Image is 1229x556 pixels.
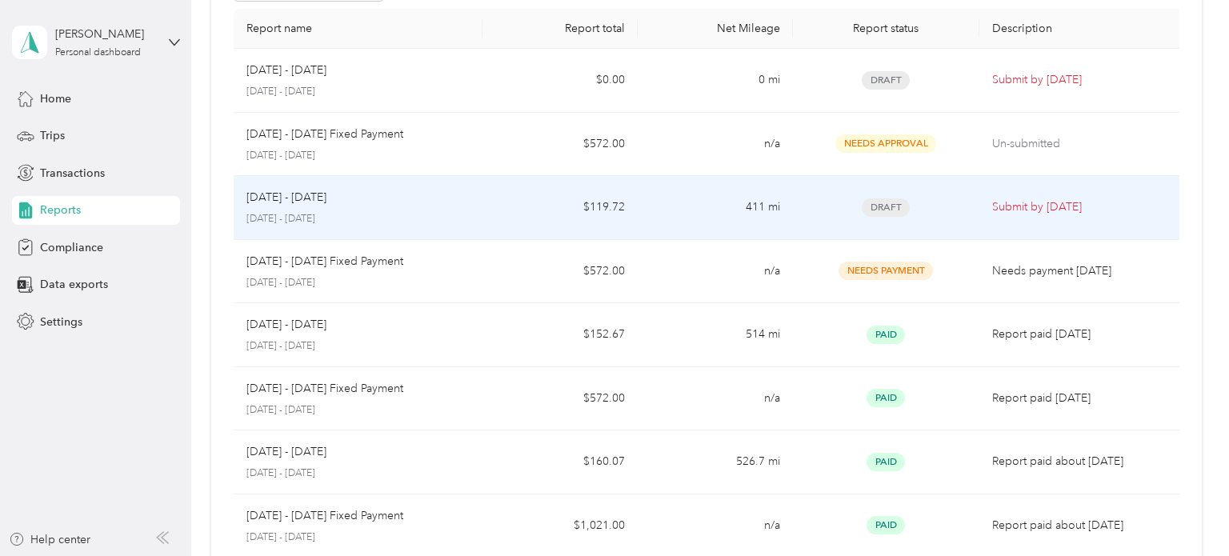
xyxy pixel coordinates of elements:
p: Submit by [DATE] [992,71,1174,89]
span: Trips [40,127,65,144]
p: [DATE] - [DATE] Fixed Payment [246,507,403,525]
p: [DATE] - [DATE] [246,530,470,545]
th: Report total [482,9,638,49]
p: Report paid about [DATE] [992,453,1174,470]
td: $572.00 [482,367,638,431]
span: Paid [867,453,905,471]
p: Needs payment [DATE] [992,262,1174,280]
span: Paid [867,516,905,534]
p: [DATE] - [DATE] [246,62,326,79]
td: n/a [638,367,793,431]
td: 0 mi [638,49,793,113]
p: Un-submitted [992,135,1174,153]
div: Personal dashboard [55,48,141,58]
p: [DATE] - [DATE] [246,403,470,418]
td: $572.00 [482,113,638,177]
span: Settings [40,314,82,330]
td: n/a [638,113,793,177]
th: Net Mileage [638,9,793,49]
iframe: Everlance-gr Chat Button Frame [1139,466,1229,556]
p: [DATE] - [DATE] [246,316,326,334]
td: $0.00 [482,49,638,113]
p: [DATE] - [DATE] [246,276,470,290]
p: [DATE] - [DATE] [246,466,470,481]
td: n/a [638,240,793,304]
td: $160.07 [482,430,638,494]
span: Compliance [40,239,103,256]
p: [DATE] - [DATE] Fixed Payment [246,126,403,143]
p: [DATE] - [DATE] [246,443,326,461]
p: [DATE] - [DATE] [246,212,470,226]
th: Report name [234,9,482,49]
p: [DATE] - [DATE] Fixed Payment [246,253,403,270]
p: Submit by [DATE] [992,198,1174,216]
span: Draft [862,198,910,217]
td: 526.7 mi [638,430,793,494]
p: [DATE] - [DATE] Fixed Payment [246,380,403,398]
div: Report status [806,22,967,35]
span: Reports [40,202,81,218]
span: Draft [862,71,910,90]
span: Home [40,90,71,107]
button: Help center [9,531,90,548]
th: Description [979,9,1187,49]
p: [DATE] - [DATE] [246,189,326,206]
span: Data exports [40,276,108,293]
p: [DATE] - [DATE] [246,339,470,354]
span: Paid [867,326,905,344]
p: Report paid [DATE] [992,390,1174,407]
td: 514 mi [638,303,793,367]
p: Report paid [DATE] [992,326,1174,343]
p: Report paid about [DATE] [992,517,1174,534]
td: $119.72 [482,176,638,240]
span: Paid [867,389,905,407]
span: Needs Payment [839,262,933,280]
p: [DATE] - [DATE] [246,85,470,99]
span: Transactions [40,165,105,182]
span: Needs Approval [835,134,936,153]
td: $572.00 [482,240,638,304]
div: [PERSON_NAME] [55,26,155,42]
td: $152.67 [482,303,638,367]
p: [DATE] - [DATE] [246,149,470,163]
td: 411 mi [638,176,793,240]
